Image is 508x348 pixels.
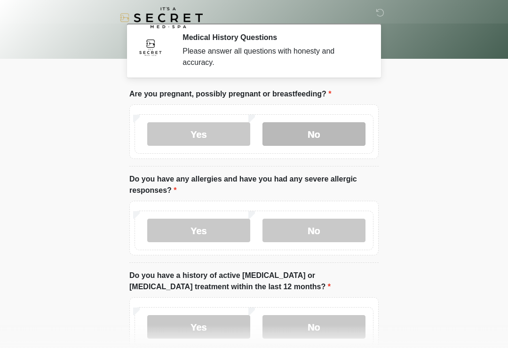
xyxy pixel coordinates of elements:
[183,33,365,42] h2: Medical History Questions
[262,219,365,242] label: No
[136,33,165,61] img: Agent Avatar
[262,122,365,146] label: No
[129,88,331,100] label: Are you pregnant, possibly pregnant or breastfeeding?
[147,219,250,242] label: Yes
[183,46,365,68] div: Please answer all questions with honesty and accuracy.
[147,315,250,339] label: Yes
[147,122,250,146] label: Yes
[262,315,365,339] label: No
[129,270,379,293] label: Do you have a history of active [MEDICAL_DATA] or [MEDICAL_DATA] treatment within the last 12 mon...
[129,174,379,196] label: Do you have any allergies and have you had any severe allergic responses?
[120,7,203,28] img: It's A Secret Med Spa Logo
